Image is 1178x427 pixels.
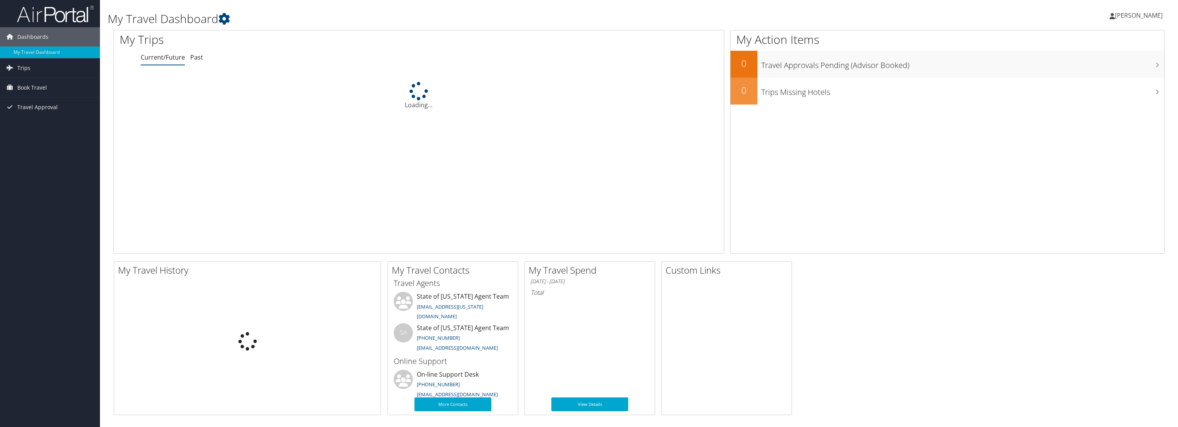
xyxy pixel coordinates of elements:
span: Trips [17,58,30,78]
span: [PERSON_NAME] [1115,11,1163,20]
h1: My Action Items [730,32,1164,48]
a: [EMAIL_ADDRESS][US_STATE][DOMAIN_NAME] [417,303,483,320]
a: [EMAIL_ADDRESS][DOMAIN_NAME] [417,391,498,398]
a: [PHONE_NUMBER] [417,381,460,388]
img: airportal-logo.png [17,5,94,23]
a: [PHONE_NUMBER] [417,334,460,341]
h3: Trips Missing Hotels [761,83,1164,98]
a: Current/Future [141,53,185,61]
li: State of [US_STATE] Agent Team [390,323,516,355]
span: Travel Approval [17,98,58,117]
h3: Online Support [394,356,512,367]
h3: Travel Agents [394,278,512,289]
h6: [DATE] - [DATE] [531,278,649,285]
div: SA [394,323,413,342]
div: Loading... [114,82,724,110]
li: On-line Support Desk [390,370,516,401]
span: Book Travel [17,78,47,97]
a: 0Travel Approvals Pending (Advisor Booked) [730,51,1164,78]
a: Past [190,53,203,61]
a: [EMAIL_ADDRESS][DOMAIN_NAME] [417,344,498,351]
a: 0Trips Missing Hotels [730,78,1164,105]
h1: My Travel Dashboard [108,11,816,27]
li: State of [US_STATE] Agent Team [390,292,516,323]
h2: 0 [730,84,757,97]
a: [PERSON_NAME] [1110,4,1170,27]
h2: My Travel Contacts [392,264,518,277]
a: More Contacts [414,397,491,411]
h6: Total [531,288,649,297]
a: View Details [551,397,628,411]
h2: 0 [730,57,757,70]
h1: My Trips [120,32,464,48]
span: Dashboards [17,27,48,47]
h2: My Travel Spend [529,264,655,277]
h2: My Travel History [118,264,381,277]
h2: Custom Links [666,264,792,277]
h3: Travel Approvals Pending (Advisor Booked) [761,56,1164,71]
